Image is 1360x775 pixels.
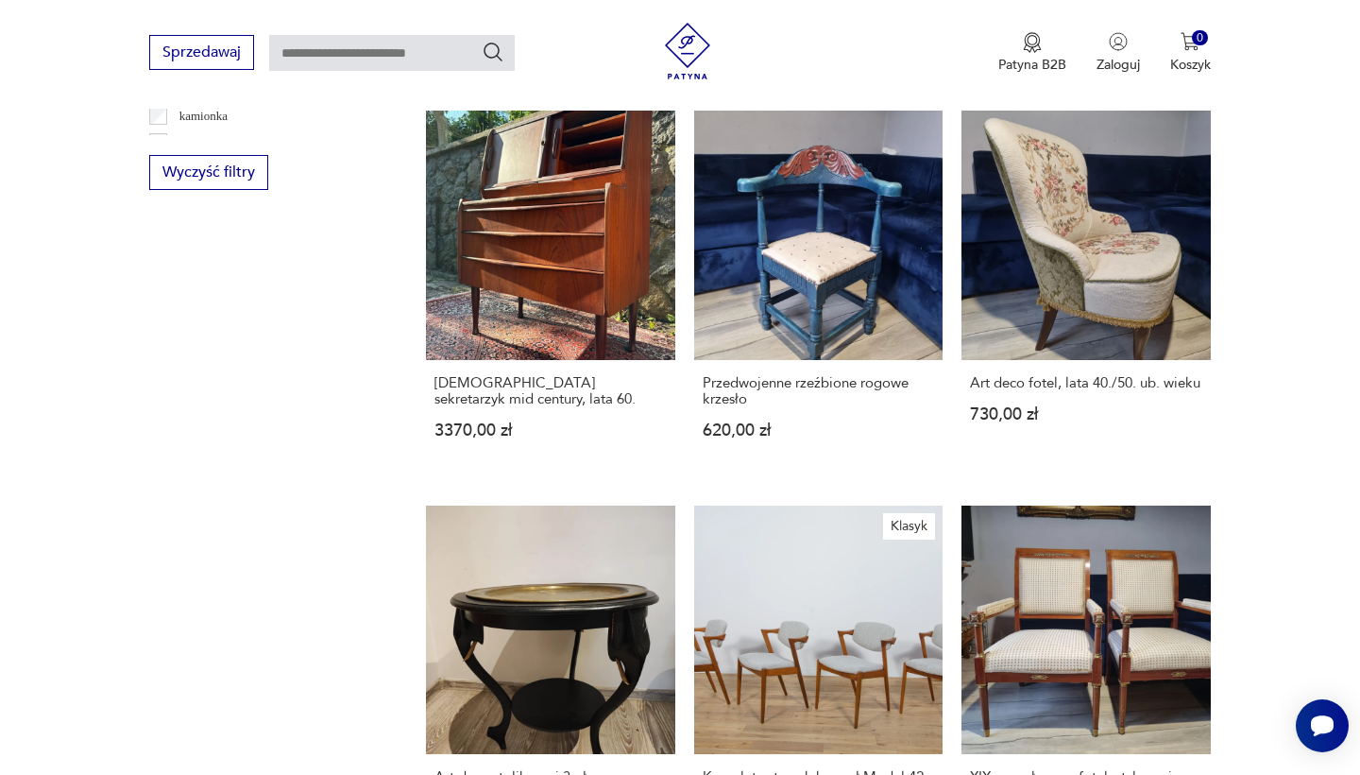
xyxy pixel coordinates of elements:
[434,422,666,439] p: 3370,00 zł
[970,375,1201,391] h3: Art deco fotel, lata 40./50. ub. wieku
[149,35,254,70] button: Sprzedawaj
[1096,32,1140,74] button: Zaloguj
[703,375,934,407] h3: Przedwojenne rzeźbione rogowe krzesło
[1096,56,1140,74] p: Zaloguj
[998,56,1066,74] p: Patyna B2B
[703,422,934,439] p: 620,00 zł
[179,106,228,127] p: kamionka
[179,132,205,153] p: kilim
[149,47,254,60] a: Sprzedawaj
[149,155,268,190] button: Wyczyść filtry
[970,406,1201,422] p: 730,00 zł
[1023,32,1042,53] img: Ikona medalu
[998,32,1066,74] a: Ikona medaluPatyna B2B
[1170,56,1211,74] p: Koszyk
[1170,32,1211,74] button: 0Koszyk
[1181,32,1199,51] img: Ikona koszyka
[961,111,1210,474] a: Art deco fotel, lata 40./50. ub. wiekuArt deco fotel, lata 40./50. ub. wieku730,00 zł
[434,375,666,407] h3: [DEMOGRAPHIC_DATA] sekretarzyk mid century, lata 60.
[426,111,674,474] a: Duński sekretarzyk mid century, lata 60.[DEMOGRAPHIC_DATA] sekretarzyk mid century, lata 60.3370,...
[998,32,1066,74] button: Patyna B2B
[1109,32,1128,51] img: Ikonka użytkownika
[1192,30,1208,46] div: 0
[694,111,943,474] a: Przedwojenne rzeźbione rogowe krzesłoPrzedwojenne rzeźbione rogowe krzesło620,00 zł
[1296,699,1349,752] iframe: Smartsupp widget button
[659,23,716,79] img: Patyna - sklep z meblami i dekoracjami vintage
[482,41,504,63] button: Szukaj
